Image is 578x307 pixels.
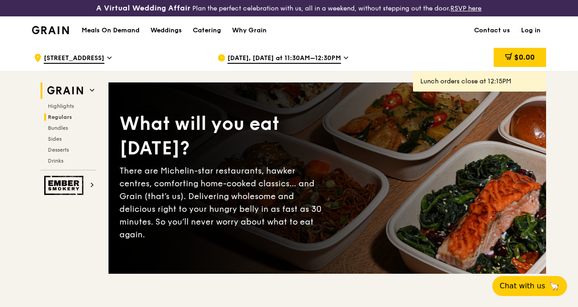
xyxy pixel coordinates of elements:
span: 🦙 [549,281,560,292]
img: Ember Smokery web logo [44,176,86,195]
div: Weddings [150,17,182,44]
span: [DATE], [DATE] at 11:30AM–12:30PM [227,54,341,64]
span: Regulars [48,114,72,120]
a: Catering [187,17,227,44]
span: $0.00 [514,53,535,61]
div: Plan the perfect celebration with us, all in a weekend, without stepping out the door. [96,4,481,13]
img: Grain web logo [44,82,86,99]
a: Why Grain [227,17,272,44]
a: GrainGrain [32,16,69,43]
a: Contact us [469,17,516,44]
div: What will you eat [DATE]? [119,112,327,161]
span: Desserts [48,147,69,153]
div: There are Michelin-star restaurants, hawker centres, comforting home-cooked classics… and Grain (... [119,164,327,241]
span: Sides [48,136,62,142]
span: Drinks [48,158,63,164]
span: Highlights [48,103,74,109]
div: Lunch orders close at 12:15PM [420,77,539,86]
span: Chat with us [500,281,545,292]
img: Grain [32,26,69,34]
a: Log in [516,17,546,44]
h3: A Virtual Wedding Affair [96,4,191,13]
a: Weddings [145,17,187,44]
div: Why Grain [232,17,267,44]
h1: Meals On Demand [82,26,139,35]
span: [STREET_ADDRESS] [44,54,104,64]
a: RSVP here [450,5,481,12]
span: Bundles [48,125,68,131]
button: Chat with us🦙 [492,276,567,296]
div: Catering [193,17,221,44]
